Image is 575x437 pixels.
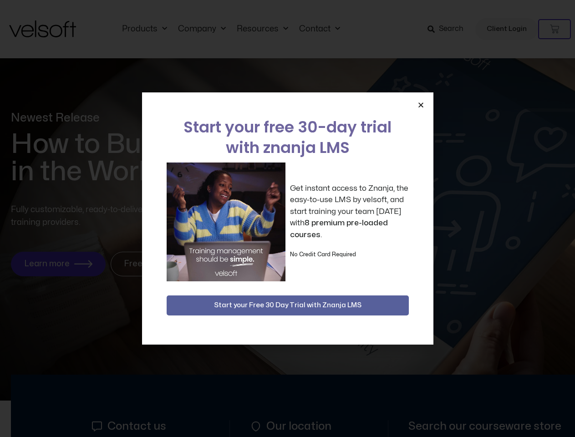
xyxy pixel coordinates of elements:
a: Close [417,102,424,108]
span: Start your Free 30 Day Trial with Znanja LMS [214,300,361,311]
strong: 8 premium pre-loaded courses [290,219,388,239]
button: Start your Free 30 Day Trial with Znanja LMS [167,295,409,315]
p: Get instant access to Znanja, the easy-to-use LMS by velsoft, and start training your team [DATE]... [290,183,409,241]
h2: Start your free 30-day trial with znanja LMS [167,117,409,158]
strong: No Credit Card Required [290,252,356,257]
img: a woman sitting at her laptop dancing [167,163,285,281]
